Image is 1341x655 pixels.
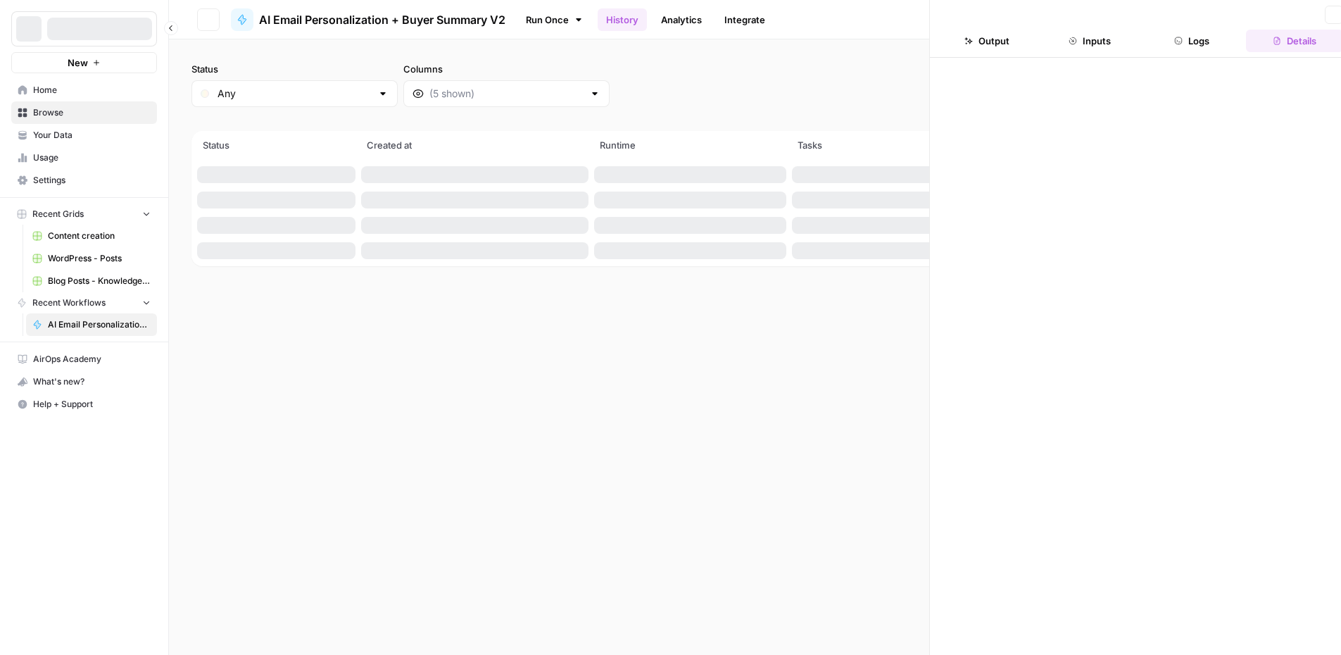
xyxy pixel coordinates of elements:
span: Settings [33,174,151,187]
a: Usage [11,146,157,169]
a: WordPress - Posts [26,247,157,270]
span: Usage [33,151,151,164]
a: Settings [11,169,157,192]
a: History [598,8,647,31]
th: Status [194,131,358,162]
button: Logs [1144,30,1241,52]
label: Columns [403,62,610,76]
button: Recent Grids [11,204,157,225]
span: Your Data [33,129,151,142]
a: Integrate [716,8,774,31]
span: Blog Posts - Knowledge Base.csv [48,275,151,287]
th: Created at [358,131,591,162]
div: What's new? [12,371,156,392]
a: Home [11,79,157,101]
a: Content creation [26,225,157,247]
span: Content creation [48,230,151,242]
span: New [68,56,88,70]
a: Blog Posts - Knowledge Base.csv [26,270,157,292]
a: AI Email Personalization + Buyer Summary V2 [26,313,157,336]
button: Recent Workflows [11,292,157,313]
input: Any [218,87,372,101]
span: Recent Workflows [32,297,106,309]
a: Run Once [517,8,592,32]
button: Output [938,30,1035,52]
button: New [11,52,157,73]
a: Your Data [11,124,157,146]
button: Help + Support [11,393,157,416]
label: Status [191,62,398,76]
a: Browse [11,101,157,124]
button: What's new? [11,370,157,393]
span: Help + Support [33,398,151,411]
input: (5 shown) [429,87,584,101]
th: Tasks [789,131,945,162]
a: Analytics [653,8,710,31]
span: AI Email Personalization + Buyer Summary V2 [48,318,151,331]
span: Browse [33,106,151,119]
th: Runtime [591,131,790,162]
span: Recent Grids [32,208,84,220]
span: Home [33,84,151,96]
span: AI Email Personalization + Buyer Summary V2 [259,11,505,28]
span: AirOps Academy [33,353,151,366]
a: AirOps Academy [11,348,157,370]
a: AI Email Personalization + Buyer Summary V2 [231,8,505,31]
span: WordPress - Posts [48,252,151,265]
button: Inputs [1041,30,1138,52]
